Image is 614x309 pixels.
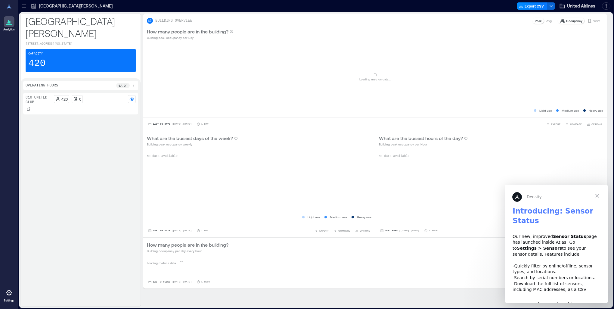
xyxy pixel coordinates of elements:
[354,228,371,234] button: OPTIONS
[505,185,608,303] iframe: Intercom live chat message
[4,299,14,302] p: Settings
[379,135,463,142] p: What are the busiest hours of the day?
[147,154,371,159] p: No data available
[26,83,58,88] p: Operating Hours
[147,279,193,285] button: Last 3 Weeks |[DATE]-[DATE]
[429,229,438,233] p: 1 Hour
[147,228,193,234] button: Last 90 Days |[DATE]-[DATE]
[147,248,228,253] p: Building occupancy per day every hour
[26,95,51,105] p: C10 United Club
[79,97,81,101] p: 0
[546,18,552,23] p: Avg
[3,28,15,31] p: Analytics
[551,122,560,126] span: EXPORT
[562,108,579,113] p: Medium use
[2,286,16,304] a: Settings
[589,108,603,113] p: Heavy use
[155,18,192,23] p: BUILDING OVERVIEW
[147,241,228,248] p: How many people are in the building?
[313,228,330,234] button: EXPORT
[591,122,602,126] span: OPTIONS
[201,122,209,126] p: 1 Day
[8,111,95,129] div: Learn more in our help article:
[332,228,351,234] button: COMPARE
[360,229,370,233] span: OPTIONS
[119,83,127,88] p: 5a - 9p
[26,42,136,46] p: [STREET_ADDRESS][US_STATE]
[535,18,541,23] p: Peak
[28,58,46,70] p: 420
[61,97,68,101] p: 420
[147,28,228,35] p: How many people are in the building?
[319,229,329,233] span: EXPORT
[201,229,209,233] p: 1 Day
[379,228,420,234] button: Last Week |[DATE]-[DATE]
[379,142,468,147] p: Building peak occupancy per Hour
[570,122,582,126] span: COMPARE
[539,108,552,113] p: Light use
[147,142,238,147] p: Building peak occupancy weekly
[359,77,391,82] p: Loading metrics data ...
[567,3,595,9] span: United Airlines
[379,154,603,159] p: No data available
[2,14,17,33] a: Analytics
[357,215,371,220] p: Heavy use
[26,15,136,39] p: [GEOGRAPHIC_DATA][PERSON_NAME]
[308,215,320,220] p: Light use
[566,18,582,23] p: Occupancy
[517,2,547,10] button: Export CSV
[147,135,233,142] p: What are the busiest days of the week?
[201,280,210,284] p: 1 Hour
[338,229,350,233] span: COMPARE
[147,121,193,127] button: Last 90 Days |[DATE]-[DATE]
[585,121,603,127] button: OPTIONS
[330,215,347,220] p: Medium use
[28,51,43,56] p: Capacity
[147,261,178,265] p: Loading metrics data ...
[557,1,597,11] button: United Airlines
[39,3,113,9] p: [GEOGRAPHIC_DATA][PERSON_NAME]
[545,121,562,127] button: EXPORT
[147,35,233,40] p: Building peak occupancy per Day
[593,18,600,23] p: Visits
[8,117,86,128] a: Sensor Status Page
[564,121,583,127] button: COMPARE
